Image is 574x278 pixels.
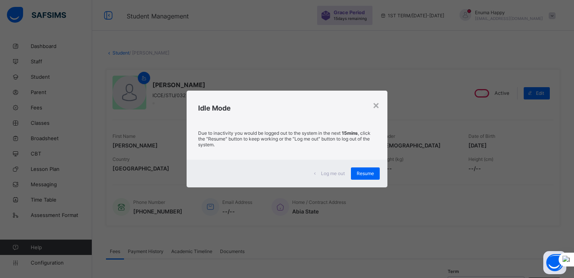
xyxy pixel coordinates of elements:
[357,170,374,176] span: Resume
[372,98,380,111] div: ×
[543,251,566,274] button: Open asap
[342,130,358,136] strong: 15mins
[198,130,376,147] p: Due to inactivity you would be logged out to the system in the next , click the "Resume" button t...
[321,170,345,176] span: Log me out
[198,104,376,112] h2: Idle Mode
